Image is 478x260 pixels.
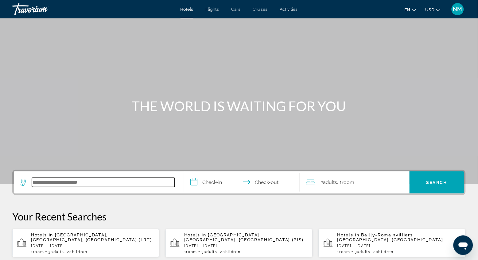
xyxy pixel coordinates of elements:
span: , 1 [337,178,355,187]
p: [DATE] - [DATE] [31,244,154,248]
a: Flights [206,7,219,12]
button: Search [410,171,464,193]
button: Hotels in [GEOGRAPHIC_DATA], [GEOGRAPHIC_DATA], [GEOGRAPHIC_DATA] (LRT)[DATE] - [DATE]1Room3Adult... [12,229,159,258]
span: en [405,7,410,12]
span: 3 [201,250,217,254]
span: , 2 [64,250,87,254]
p: [DATE] - [DATE] [184,244,308,248]
span: 3 [355,250,371,254]
input: Search hotel destination [32,178,175,187]
span: Bailly-Romainvilliers, [GEOGRAPHIC_DATA], [GEOGRAPHIC_DATA] [337,232,443,242]
a: Cars [231,7,241,12]
span: Room [186,250,197,254]
span: Search [426,180,447,185]
span: USD [426,7,435,12]
a: Hotels [181,7,193,12]
button: Hotels in [GEOGRAPHIC_DATA], [GEOGRAPHIC_DATA], [GEOGRAPHIC_DATA] (PIS)[DATE] - [DATE]1Room3Adult... [165,229,313,258]
p: Your Recent Searches [12,210,466,223]
span: , 2 [371,250,394,254]
span: Hotels in [31,232,53,237]
span: Children [376,250,394,254]
span: , 2 [217,250,241,254]
span: Room [33,250,44,254]
span: Adults [357,250,371,254]
span: [GEOGRAPHIC_DATA], [GEOGRAPHIC_DATA], [GEOGRAPHIC_DATA] (LRT) [31,232,152,242]
span: Hotels in [184,232,206,237]
button: Change language [405,5,416,14]
iframe: Bouton de lancement de la fenêtre de messagerie [453,235,473,255]
a: Cruises [253,7,268,12]
button: Hotels in Bailly-Romainvilliers, [GEOGRAPHIC_DATA], [GEOGRAPHIC_DATA][DATE] - [DATE]1Room3Adults,... [319,229,466,258]
h1: THE WORLD IS WAITING FOR YOU [124,98,354,114]
span: 2 [321,178,337,187]
span: 3 [48,250,64,254]
span: Adults [51,250,64,254]
span: Room [342,179,355,185]
span: Adults [323,179,337,185]
span: Children [223,250,240,254]
span: 1 [184,250,197,254]
span: Children [69,250,87,254]
span: Room [340,250,351,254]
span: 1 [31,250,44,254]
button: Change currency [426,5,441,14]
button: Travelers: 2 adults, 0 children [300,171,410,193]
p: [DATE] - [DATE] [337,244,461,248]
a: Activities [280,7,298,12]
button: User Menu [450,3,466,16]
span: Hotels in [337,232,359,237]
span: 1 [337,250,350,254]
button: Select check in and out date [184,171,300,193]
a: Travorium [12,1,74,17]
span: [GEOGRAPHIC_DATA], [GEOGRAPHIC_DATA], [GEOGRAPHIC_DATA] (PIS) [184,232,304,242]
div: Search widget [14,171,464,193]
span: NM [453,6,462,12]
span: Adults [204,250,217,254]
